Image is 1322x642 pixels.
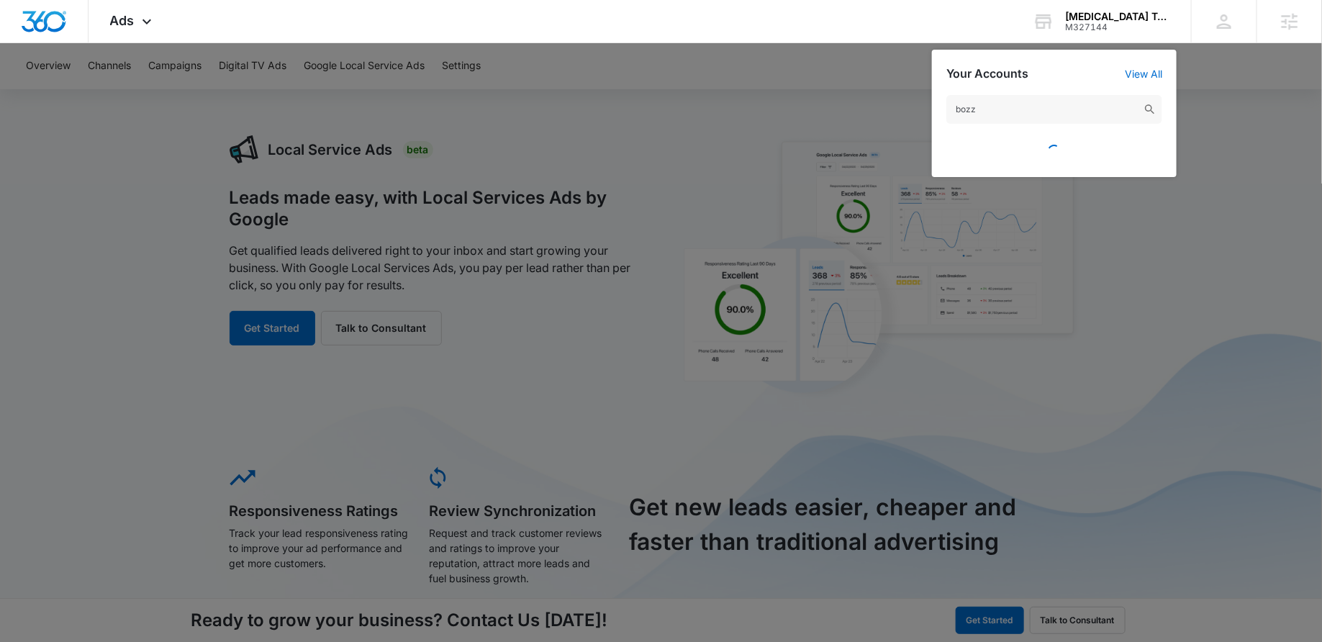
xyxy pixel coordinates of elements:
div: account id [1065,22,1170,32]
span: Ads [110,13,135,28]
a: View All [1125,68,1162,80]
div: account name [1065,11,1170,22]
h2: Your Accounts [946,67,1028,81]
input: Search Accounts [946,95,1162,124]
